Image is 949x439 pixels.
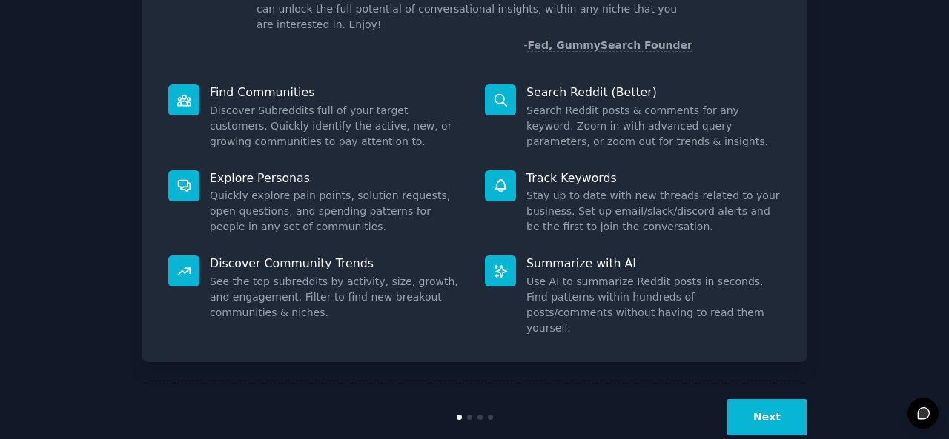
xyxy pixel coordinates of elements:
[526,188,781,235] dd: Stay up to date with new threads related to your business. Set up email/slack/discord alerts and ...
[526,103,781,150] dd: Search Reddit posts & comments for any keyword. Zoom in with advanced query parameters, or zoom o...
[210,188,464,235] dd: Quickly explore pain points, solution requests, open questions, and spending patterns for people ...
[210,255,464,271] p: Discover Community Trends
[526,170,781,186] p: Track Keywords
[210,170,464,186] p: Explore Personas
[523,38,692,53] div: -
[210,274,464,321] dd: See the top subreddits by activity, size, growth, and engagement. Filter to find new breakout com...
[526,255,781,271] p: Summarize with AI
[527,39,692,52] a: Fed, GummySearch Founder
[210,84,464,100] p: Find Communities
[526,274,781,336] dd: Use AI to summarize Reddit posts in seconds. Find patterns within hundreds of posts/comments with...
[210,103,464,150] dd: Discover Subreddits full of your target customers. Quickly identify the active, new, or growing c...
[727,399,807,435] button: Next
[526,84,781,100] p: Search Reddit (Better)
